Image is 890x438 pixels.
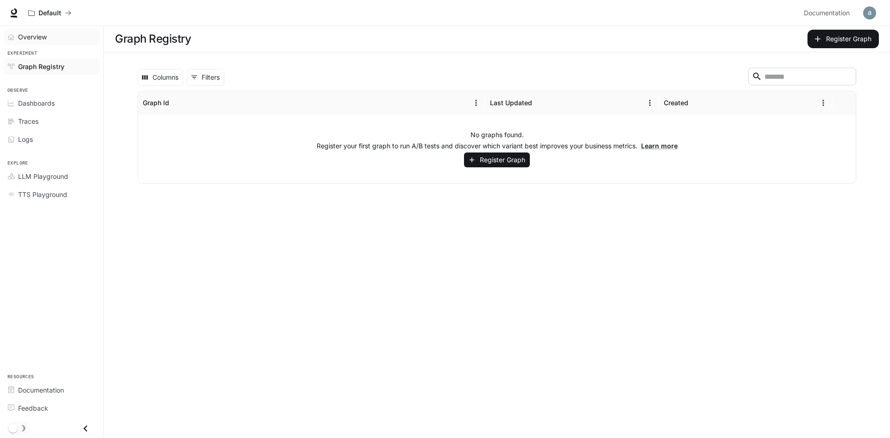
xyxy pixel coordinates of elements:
a: Dashboards [4,95,100,111]
h1: Graph Registry [115,30,191,48]
span: Feedback [18,403,48,413]
a: TTS Playground [4,186,100,203]
button: Register Graph [807,30,879,48]
a: Graph Registry [4,58,100,75]
img: User avatar [863,6,876,19]
div: Search [748,68,856,87]
a: Logs [4,131,100,147]
span: Documentation [18,385,64,395]
div: Graph Id [143,99,169,107]
button: Show filters [187,69,224,86]
span: Dark mode toggle [8,423,18,433]
button: User avatar [860,4,879,22]
a: Learn more [641,142,678,150]
button: Select columns [138,69,183,86]
button: All workspaces [24,4,76,22]
a: Documentation [4,382,100,398]
button: Menu [469,96,483,110]
button: Menu [643,96,657,110]
a: LLM Playground [4,168,100,184]
p: Register your first graph to run A/B tests and discover which variant best improves your business... [317,141,678,151]
a: Traces [4,113,100,129]
span: Overview [18,32,47,42]
a: Overview [4,29,100,45]
span: Documentation [804,7,850,19]
p: No graphs found. [470,130,524,140]
span: Traces [18,116,38,126]
span: Logs [18,134,33,144]
button: Sort [533,96,547,110]
span: TTS Playground [18,190,67,199]
button: Close drawer [75,419,96,438]
div: Last Updated [490,99,532,107]
span: Dashboards [18,98,55,108]
button: Menu [816,96,830,110]
a: Documentation [800,4,857,22]
span: LLM Playground [18,171,68,181]
div: Created [664,99,688,107]
button: Register Graph [464,152,530,168]
button: Sort [170,96,184,110]
button: Sort [689,96,703,110]
a: Feedback [4,400,100,416]
span: Graph Registry [18,62,64,71]
p: Default [38,9,61,17]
